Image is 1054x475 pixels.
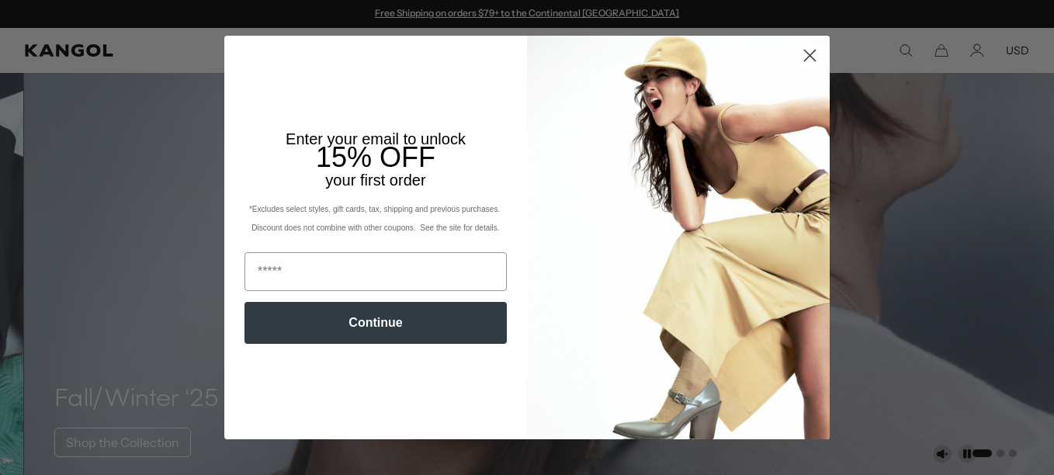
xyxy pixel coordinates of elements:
[244,302,507,344] button: Continue
[286,130,466,147] span: Enter your email to unlock
[249,205,502,232] span: *Excludes select styles, gift cards, tax, shipping and previous purchases. Discount does not comb...
[244,252,507,291] input: Email
[527,36,830,439] img: 93be19ad-e773-4382-80b9-c9d740c9197f.jpeg
[316,141,435,173] span: 15% OFF
[796,42,823,69] button: Close dialog
[325,172,425,189] span: your first order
